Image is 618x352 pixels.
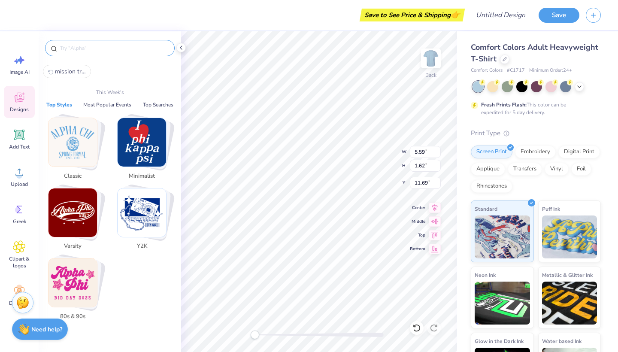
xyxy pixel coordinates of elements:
span: Image AI [9,69,30,76]
strong: Need help? [31,325,62,334]
span: Metallic & Glitter Ink [542,270,593,279]
span: Y2K [128,242,156,251]
button: Top Styles [44,100,75,109]
span: Neon Ink [475,270,496,279]
span: Puff Ink [542,204,560,213]
p: This Week's [96,88,124,96]
input: Untitled Design [469,6,532,24]
span: Middle [410,218,425,225]
strong: Fresh Prints Flash: [481,101,527,108]
button: Save [539,8,579,23]
img: Classic [48,118,97,167]
span: Add Text [9,143,30,150]
div: Transfers [508,163,542,176]
img: Neon Ink [475,282,530,325]
div: This color can be expedited for 5 day delivery. [481,101,587,116]
button: Stack Card Button 80s & 90s [43,258,108,324]
span: Comfort Colors [471,67,503,74]
button: Stack Card Button Y2K [112,188,177,254]
span: Minimalist [128,172,156,181]
div: Accessibility label [251,331,259,339]
span: 👉 [451,9,460,20]
span: Greek [13,218,26,225]
span: Water based Ink [542,337,582,346]
span: Minimum Order: 24 + [529,67,572,74]
img: Minimalist [118,118,166,167]
img: 80s & 90s [48,258,97,307]
div: Screen Print [471,146,512,158]
div: Save to See Price & Shipping [362,9,463,21]
img: Puff Ink [542,215,597,258]
span: Comfort Colors Adult Heavyweight T-Shirt [471,42,598,64]
span: Bottom [410,246,425,252]
div: Print Type [471,128,601,138]
div: Back [425,71,436,79]
span: # C1717 [507,67,525,74]
div: Embroidery [515,146,556,158]
button: Most Popular Events [81,100,134,109]
input: Try "Alpha" [59,44,169,52]
span: 80s & 90s [59,313,87,321]
span: Designs [10,106,29,113]
button: Stack Card Button Classic [43,118,108,184]
img: Y2K [118,188,166,237]
button: Top Searches [140,100,176,109]
div: Rhinestones [471,180,512,193]
img: Standard [475,215,530,258]
span: mission trip [55,67,86,76]
img: Metallic & Glitter Ink [542,282,597,325]
img: Back [422,50,439,67]
span: Top [410,232,425,239]
img: Varsity [48,188,97,237]
span: Varsity [59,242,87,251]
span: Upload [11,181,28,188]
span: Clipart & logos [5,255,33,269]
span: Standard [475,204,497,213]
span: Classic [59,172,87,181]
button: mission trip0 [43,65,91,78]
span: Glow in the Dark Ink [475,337,524,346]
div: Vinyl [545,163,569,176]
div: Applique [471,163,505,176]
button: Stack Card Button Varsity [43,188,108,254]
span: Decorate [9,300,30,306]
div: Digital Print [558,146,600,158]
button: Stack Card Button Minimalist [112,118,177,184]
div: Foil [571,163,591,176]
span: Center [410,204,425,211]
